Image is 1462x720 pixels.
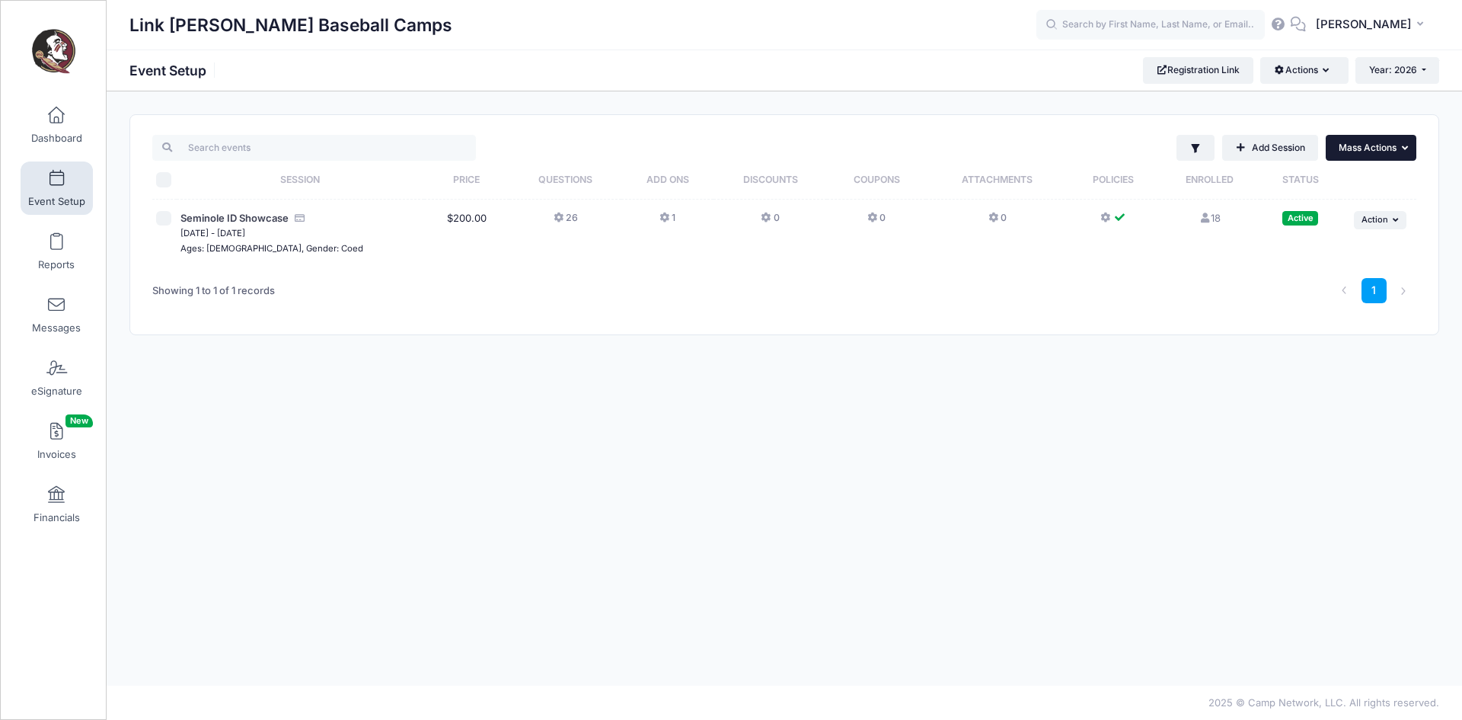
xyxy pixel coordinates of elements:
[21,414,93,468] a: InvoicesNew
[962,174,1033,185] span: Attachments
[1369,64,1417,75] span: Year: 2026
[129,62,219,78] h1: Event Setup
[21,351,93,405] a: eSignature
[424,200,509,267] td: $200.00
[621,161,713,200] th: Add Ons
[1,16,107,88] a: Link Jarrett Baseball Camps
[129,8,452,43] h1: Link [PERSON_NAME] Baseball Camps
[1306,8,1439,43] button: [PERSON_NAME]
[827,161,926,200] th: Coupons
[1354,211,1407,229] button: Action
[28,195,85,208] span: Event Setup
[180,228,245,238] small: [DATE] - [DATE]
[854,174,900,185] span: Coupons
[32,322,81,334] span: Messages
[538,174,592,185] span: Questions
[1339,142,1397,153] span: Mass Actions
[1361,214,1388,225] span: Action
[1316,16,1412,33] span: [PERSON_NAME]
[21,162,93,215] a: Event Setup
[424,161,509,200] th: Price
[1068,161,1158,200] th: Policies
[713,161,828,200] th: Discounts
[659,211,675,233] button: 1
[177,161,424,200] th: Session
[1208,696,1439,709] span: 2025 © Camp Network, LLC. All rights reserved.
[180,212,289,224] span: Seminole ID Showcase
[65,414,93,427] span: New
[31,385,82,398] span: eSignature
[1222,135,1318,161] a: Add Session
[1361,278,1387,303] a: 1
[31,132,82,145] span: Dashboard
[1143,57,1253,83] a: Registration Link
[554,211,578,233] button: 26
[1036,10,1265,40] input: Search by First Name, Last Name, or Email...
[152,135,476,161] input: Search events
[1260,57,1348,83] button: Actions
[867,211,886,233] button: 0
[1093,174,1134,185] span: Policies
[761,211,779,233] button: 0
[926,161,1068,200] th: Attachments
[34,511,80,524] span: Financials
[37,448,76,461] span: Invoices
[152,274,275,309] div: Showing 1 to 1 of 1 records
[1355,57,1439,83] button: Year: 2026
[38,258,75,271] span: Reports
[1282,211,1318,226] div: Active
[646,174,689,185] span: Add Ons
[293,213,305,223] i: Accepting Credit Card Payments
[180,243,363,254] small: Ages: [DEMOGRAPHIC_DATA], Gender: Coed
[1260,161,1340,200] th: Status
[21,288,93,341] a: Messages
[509,161,622,200] th: Questions
[21,478,93,531] a: Financials
[26,24,83,81] img: Link Jarrett Baseball Camps
[988,211,1007,233] button: 0
[21,98,93,152] a: Dashboard
[1326,135,1416,161] button: Mass Actions
[21,225,93,278] a: Reports
[743,174,798,185] span: Discounts
[1199,212,1221,224] a: 18
[1159,161,1261,200] th: Enrolled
